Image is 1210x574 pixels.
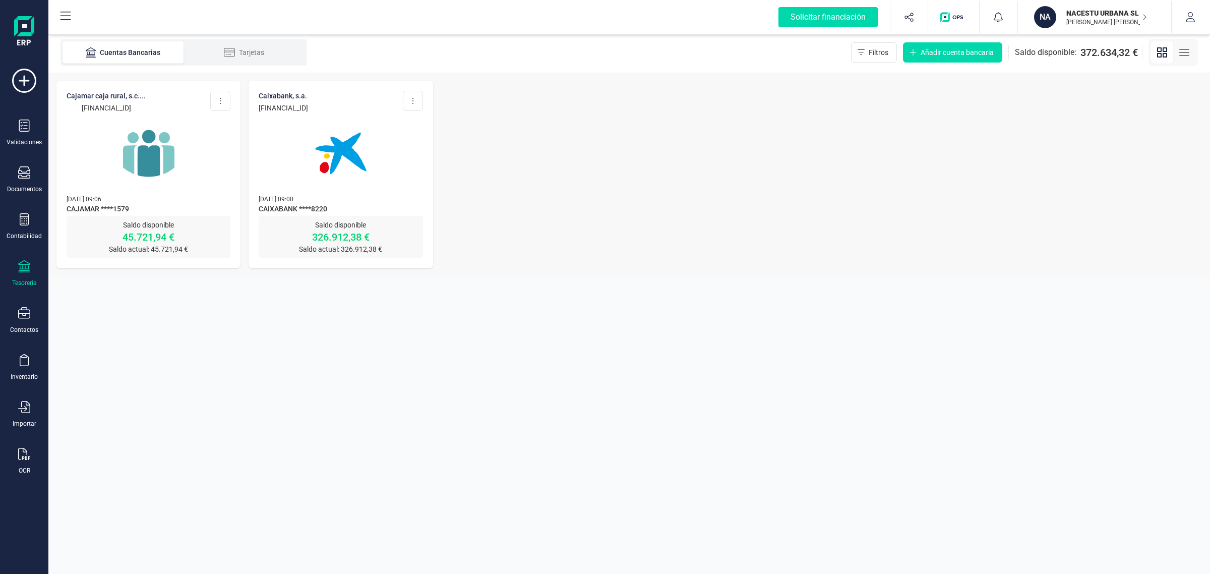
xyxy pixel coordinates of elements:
p: Saldo actual: 45.721,94 € [67,244,230,254]
span: Filtros [869,47,888,58]
p: Saldo disponible [259,220,422,230]
div: Tesorería [12,279,37,287]
div: OCR [19,467,30,475]
p: Saldo actual: 326.912,38 € [259,244,422,254]
div: Solicitar financiación [778,7,878,27]
button: Solicitar financiación [766,1,890,33]
p: CAIXABANK, S.A. [259,91,308,101]
p: 326.912,38 € [259,230,422,244]
img: Logo de OPS [940,12,967,22]
p: [PERSON_NAME] [PERSON_NAME] [1066,18,1147,26]
div: Inventario [11,373,38,381]
p: NACESTU URBANA SL [1066,8,1147,18]
div: Tarjetas [204,47,284,58]
span: Saldo disponible: [1015,46,1076,59]
span: [DATE] 09:00 [259,196,293,203]
div: Documentos [7,185,42,193]
div: NA [1034,6,1056,28]
p: Saldo disponible [67,220,230,230]
p: CAJAMAR CAJA RURAL, S.C.... [67,91,146,101]
img: Logo Finanedi [14,16,34,48]
button: Logo de OPS [934,1,973,33]
span: 372.634,32 € [1080,45,1138,60]
button: NANACESTU URBANA SL[PERSON_NAME] [PERSON_NAME] [1030,1,1159,33]
div: Importar [13,420,36,428]
div: Contabilidad [7,232,42,240]
div: Cuentas Bancarias [83,47,163,58]
p: 45.721,94 € [67,230,230,244]
span: Añadir cuenta bancaria [921,47,994,58]
button: Filtros [851,42,897,63]
button: Añadir cuenta bancaria [903,42,1002,63]
div: Contactos [10,326,38,334]
p: [FINANCIAL_ID] [259,103,308,113]
span: [DATE] 09:06 [67,196,101,203]
p: [FINANCIAL_ID] [67,103,146,113]
div: Validaciones [7,138,42,146]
